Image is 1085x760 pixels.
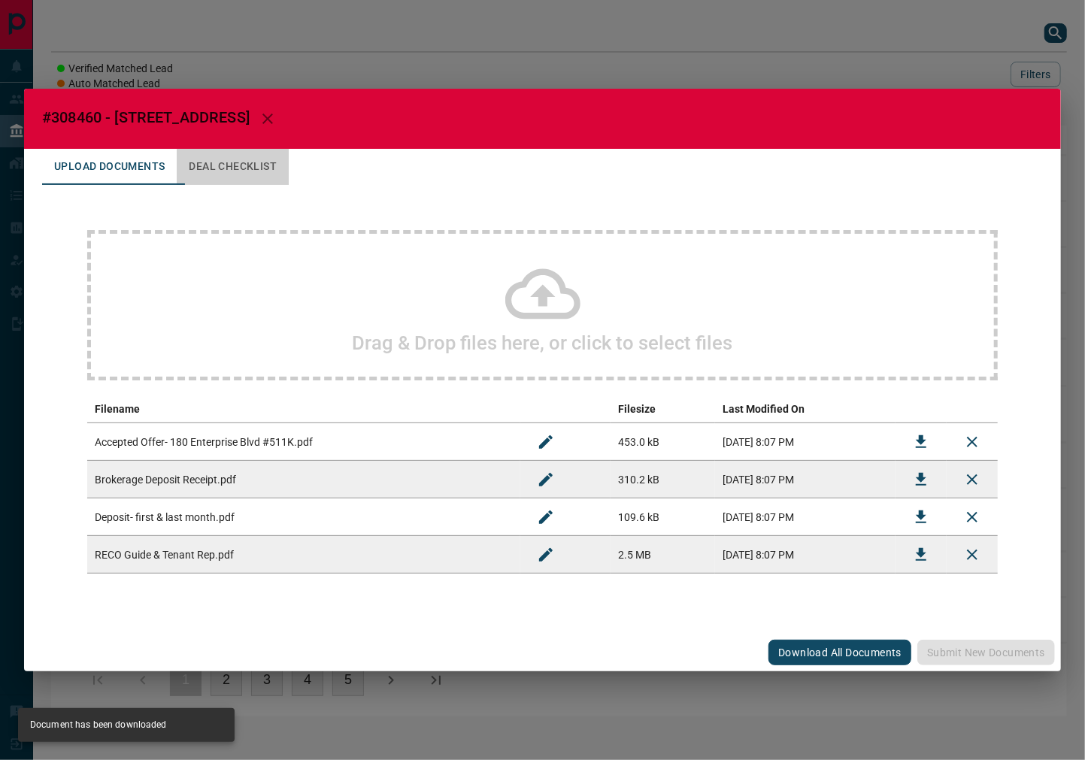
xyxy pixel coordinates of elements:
[715,461,896,498] td: [DATE] 8:07 PM
[87,498,520,536] td: Deposit- first & last month.pdf
[715,395,896,423] th: Last Modified On
[715,498,896,536] td: [DATE] 8:07 PM
[353,332,733,354] h2: Drag & Drop files here, or click to select files
[715,536,896,574] td: [DATE] 8:07 PM
[903,499,939,535] button: Download
[611,423,715,461] td: 453.0 kB
[947,395,998,423] th: delete file action column
[611,536,715,574] td: 2.5 MB
[42,108,250,126] span: #308460 - [STREET_ADDRESS]
[611,498,715,536] td: 109.6 kB
[896,395,947,423] th: download action column
[87,395,520,423] th: Filename
[528,499,564,535] button: Rename
[87,461,520,498] td: Brokerage Deposit Receipt.pdf
[768,640,911,665] button: Download All Documents
[528,537,564,573] button: Rename
[954,537,990,573] button: Remove File
[87,230,998,380] div: Drag & Drop files here, or click to select files
[954,424,990,460] button: Remove File
[42,149,177,185] button: Upload Documents
[611,395,715,423] th: Filesize
[87,423,520,461] td: Accepted Offer- 180 Enterprise Blvd #511K.pdf
[520,395,611,423] th: edit column
[903,462,939,498] button: Download
[30,713,167,737] div: Document has been downloaded
[903,424,939,460] button: Download
[528,462,564,498] button: Rename
[954,462,990,498] button: Remove File
[528,424,564,460] button: Rename
[611,461,715,498] td: 310.2 kB
[87,536,520,574] td: RECO Guide & Tenant Rep.pdf
[903,537,939,573] button: Download
[715,423,896,461] td: [DATE] 8:07 PM
[177,149,289,185] button: Deal Checklist
[954,499,990,535] button: Remove File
